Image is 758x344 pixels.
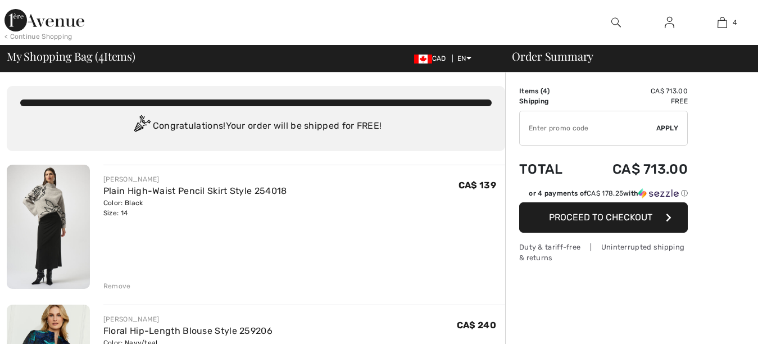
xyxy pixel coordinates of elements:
button: Proceed to Checkout [519,202,688,233]
td: Free [581,96,688,106]
div: or 4 payments of with [529,188,688,198]
td: CA$ 713.00 [581,150,688,188]
div: Duty & tariff-free | Uninterrupted shipping & returns [519,242,688,263]
img: Congratulation2.svg [130,115,153,138]
div: Congratulations! Your order will be shipped for FREE! [20,115,492,138]
span: 4 [543,87,547,95]
a: Plain High-Waist Pencil Skirt Style 254018 [103,185,287,196]
span: Proceed to Checkout [549,212,652,223]
span: My Shopping Bag ( Items) [7,51,135,62]
div: [PERSON_NAME] [103,314,273,324]
span: 4 [733,17,737,28]
a: Sign In [656,16,683,30]
span: CA$ 178.25 [587,189,623,197]
span: Apply [656,123,679,133]
div: [PERSON_NAME] [103,174,287,184]
img: Sezzle [638,188,679,198]
span: EN [457,55,471,62]
td: Shipping [519,96,581,106]
a: Floral Hip-Length Blouse Style 259206 [103,325,273,336]
td: Total [519,150,581,188]
input: Promo code [520,111,656,145]
span: CAD [414,55,451,62]
td: CA$ 713.00 [581,86,688,96]
img: My Bag [718,16,727,29]
img: Canadian Dollar [414,55,432,64]
a: 4 [697,16,748,29]
div: Order Summary [498,51,751,62]
img: My Info [665,16,674,29]
img: search the website [611,16,621,29]
span: 4 [98,48,104,62]
div: Color: Black Size: 14 [103,198,287,218]
span: CA$ 139 [459,180,496,191]
img: Plain High-Waist Pencil Skirt Style 254018 [7,165,90,289]
td: Items ( ) [519,86,581,96]
img: 1ère Avenue [4,9,84,31]
div: Remove [103,281,131,291]
div: or 4 payments ofCA$ 178.25withSezzle Click to learn more about Sezzle [519,188,688,202]
div: < Continue Shopping [4,31,72,42]
span: CA$ 240 [457,320,496,331]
